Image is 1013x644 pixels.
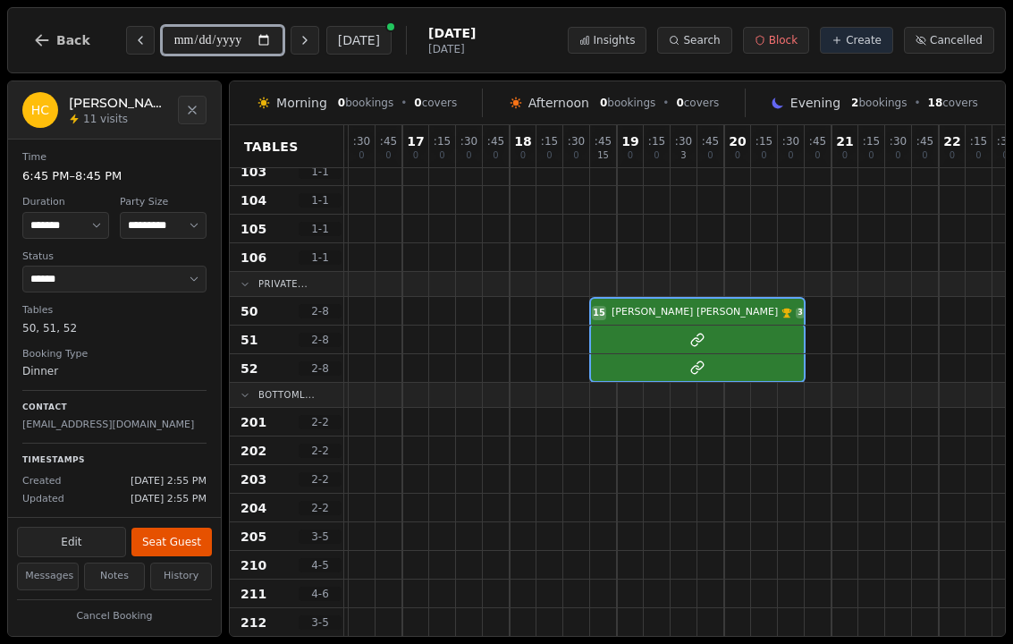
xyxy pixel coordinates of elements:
[291,26,319,55] button: Next day
[846,33,882,47] span: Create
[299,530,342,544] span: 3 - 5
[851,97,858,109] span: 2
[258,277,308,291] span: Private...
[299,193,342,208] span: 1 - 1
[299,444,342,458] span: 2 - 2
[83,112,128,126] span: 11 visits
[428,42,476,56] span: [DATE]
[22,402,207,414] p: Contact
[541,136,558,147] span: : 15
[299,304,342,318] span: 2 - 8
[22,454,207,467] p: Timestamps
[69,94,167,112] h2: [PERSON_NAME] [PERSON_NAME]
[241,499,266,517] span: 204
[241,470,266,488] span: 203
[299,587,342,601] span: 4 - 6
[943,135,960,148] span: 22
[131,492,207,507] span: [DATE] 2:55 PM
[868,151,874,160] span: 0
[244,138,299,156] span: Tables
[299,222,342,236] span: 1 - 1
[950,151,955,160] span: 0
[326,26,392,55] button: [DATE]
[890,136,907,147] span: : 30
[487,136,504,147] span: : 45
[836,135,853,148] span: 21
[663,96,669,110] span: •
[528,94,589,112] span: Afternoon
[414,97,421,109] span: 0
[22,418,207,433] p: [EMAIL_ADDRESS][DOMAIN_NAME]
[975,151,981,160] span: 0
[241,556,266,574] span: 210
[680,151,686,160] span: 3
[258,388,315,402] span: Bottoml...
[600,97,607,109] span: 0
[299,472,342,487] span: 2 - 2
[22,347,207,362] dt: Booking Type
[17,563,79,590] button: Messages
[675,136,692,147] span: : 30
[820,27,893,54] button: Create
[299,615,342,630] span: 3 - 5
[338,97,345,109] span: 0
[683,33,720,47] span: Search
[131,474,207,489] span: [DATE] 2:55 PM
[796,308,805,318] span: 3
[782,136,799,147] span: : 30
[84,563,146,590] button: Notes
[407,135,424,148] span: 17
[914,96,920,110] span: •
[573,151,578,160] span: 0
[22,303,207,318] dt: Tables
[702,136,719,147] span: : 45
[385,151,391,160] span: 0
[904,27,994,54] button: Cancelled
[628,151,633,160] span: 0
[120,195,207,210] dt: Party Size
[729,135,746,148] span: 20
[735,151,740,160] span: 0
[809,136,826,147] span: : 45
[597,151,609,160] span: 15
[131,528,212,556] button: Seat Guest
[22,474,62,489] span: Created
[1002,151,1008,160] span: 0
[241,220,266,238] span: 105
[241,163,266,181] span: 103
[928,97,943,109] span: 18
[299,558,342,572] span: 4 - 5
[299,333,342,347] span: 2 - 8
[922,151,927,160] span: 0
[466,151,471,160] span: 0
[22,150,207,165] dt: Time
[241,302,257,320] span: 50
[707,151,713,160] span: 0
[299,165,342,179] span: 1 - 1
[19,19,105,62] button: Back
[790,94,840,112] span: Evening
[241,331,257,349] span: 51
[851,96,907,110] span: bookings
[380,136,397,147] span: : 45
[22,92,58,128] div: HC
[520,151,526,160] span: 0
[842,151,848,160] span: 0
[434,136,451,147] span: : 15
[22,363,207,379] dd: Dinner
[22,492,64,507] span: Updated
[17,606,212,628] button: Cancel Booking
[241,528,266,546] span: 205
[428,24,476,42] span: [DATE]
[928,96,978,110] span: covers
[863,136,880,147] span: : 15
[654,151,659,160] span: 0
[56,34,90,47] span: Back
[568,136,585,147] span: : 30
[815,151,820,160] span: 0
[359,151,364,160] span: 0
[22,320,207,336] dd: 50, 51, 52
[930,33,983,47] span: Cancelled
[299,501,342,515] span: 2 - 2
[895,151,900,160] span: 0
